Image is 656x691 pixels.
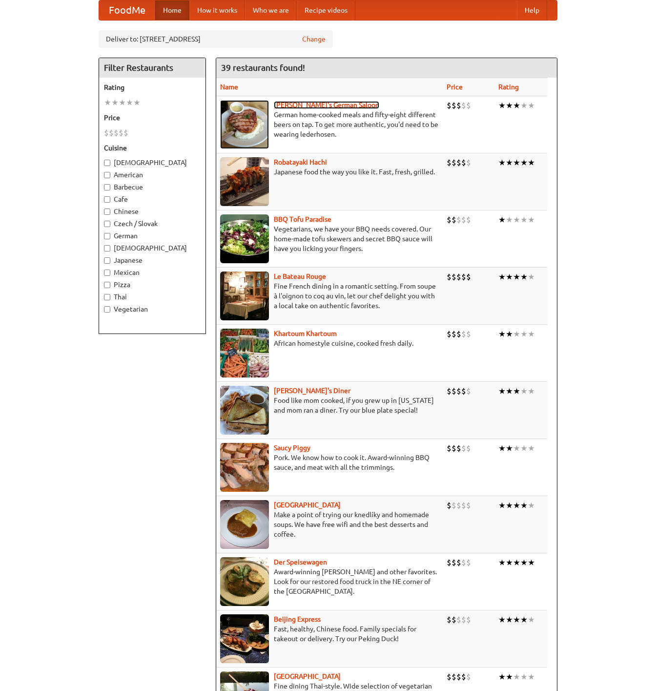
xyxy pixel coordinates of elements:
li: $ [461,443,466,454]
li: ★ [119,97,126,108]
li: $ [451,100,456,111]
h5: Price [104,113,201,123]
a: Change [302,34,326,44]
input: Pizza [104,282,110,288]
li: ★ [528,329,535,339]
ng-pluralize: 39 restaurants found! [221,63,305,72]
label: [DEMOGRAPHIC_DATA] [104,158,201,168]
label: American [104,170,201,180]
a: Der Speisewagen [274,558,327,566]
li: $ [456,614,461,625]
b: [PERSON_NAME]'s German Saloon [274,101,379,109]
img: beijing.jpg [220,614,269,663]
input: [DEMOGRAPHIC_DATA] [104,160,110,166]
li: ★ [498,329,506,339]
a: Name [220,83,238,91]
li: $ [451,386,456,397]
li: ★ [528,157,535,168]
li: ★ [498,100,506,111]
li: ★ [513,614,520,625]
li: ★ [513,272,520,282]
li: ★ [513,214,520,225]
p: Food like mom cooked, if you grew up in [US_STATE] and mom ran a diner. Try our blue plate special! [220,396,439,415]
li: $ [451,557,456,568]
li: $ [447,614,451,625]
li: ★ [513,100,520,111]
li: ★ [528,500,535,511]
img: bateaurouge.jpg [220,272,269,320]
b: [PERSON_NAME]'s Diner [274,387,350,395]
li: ★ [520,443,528,454]
li: $ [466,100,471,111]
li: $ [451,329,456,339]
li: $ [456,386,461,397]
a: [GEOGRAPHIC_DATA] [274,672,341,680]
input: Chinese [104,209,110,215]
li: $ [447,272,451,282]
input: Mexican [104,270,110,276]
li: $ [461,214,466,225]
input: Japanese [104,257,110,264]
img: khartoum.jpg [220,329,269,377]
li: $ [466,329,471,339]
li: $ [456,329,461,339]
li: $ [461,386,466,397]
li: ★ [506,557,513,568]
a: Beijing Express [274,615,321,623]
label: Cafe [104,194,201,204]
img: esthers.jpg [220,100,269,149]
li: $ [451,157,456,168]
li: $ [466,386,471,397]
li: ★ [126,97,133,108]
li: $ [461,329,466,339]
div: Deliver to: [STREET_ADDRESS] [99,30,333,48]
li: ★ [528,100,535,111]
li: $ [456,214,461,225]
li: ★ [506,671,513,682]
a: Recipe videos [297,0,355,20]
input: Thai [104,294,110,300]
a: How it works [189,0,245,20]
input: Vegetarian [104,306,110,313]
li: $ [447,500,451,511]
li: ★ [528,614,535,625]
li: $ [466,214,471,225]
img: saucy.jpg [220,443,269,492]
a: Le Bateau Rouge [274,272,326,280]
input: German [104,233,110,239]
li: $ [447,557,451,568]
li: ★ [513,671,520,682]
a: Robatayaki Hachi [274,158,327,166]
p: German home-cooked meals and fifty-eight different beers on tap. To get more authentic, you'd nee... [220,110,439,139]
li: ★ [520,329,528,339]
li: $ [456,500,461,511]
li: ★ [513,500,520,511]
li: $ [456,557,461,568]
h5: Rating [104,83,201,92]
li: $ [451,671,456,682]
li: ★ [528,386,535,397]
p: Vegetarians, we have your BBQ needs covered. Our home-made tofu skewers and secret BBQ sauce will... [220,224,439,253]
li: $ [466,157,471,168]
li: ★ [498,671,506,682]
li: ★ [498,614,506,625]
li: $ [451,614,456,625]
li: ★ [520,614,528,625]
img: sallys.jpg [220,386,269,435]
li: ★ [506,272,513,282]
a: Khartoum Khartoum [274,330,337,337]
p: Award-winning [PERSON_NAME] and other favorites. Look for our restored food truck in the NE corne... [220,567,439,596]
label: Pizza [104,280,201,290]
label: Vegetarian [104,304,201,314]
li: $ [461,557,466,568]
p: Japanese food the way you like it. Fast, fresh, grilled. [220,167,439,177]
input: Czech / Slovak [104,221,110,227]
li: ★ [498,157,506,168]
li: $ [461,614,466,625]
label: Thai [104,292,201,302]
b: BBQ Tofu Paradise [274,215,331,223]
